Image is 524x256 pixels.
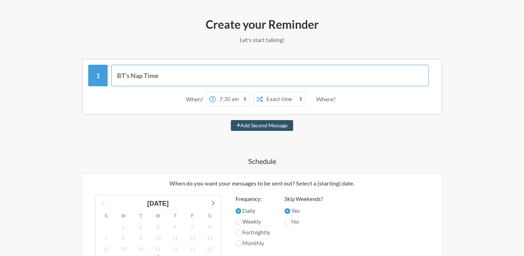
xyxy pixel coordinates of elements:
[170,222,180,232] span: Saturday, October 4, 2025
[153,233,163,243] span: Friday, October 10, 2025
[285,208,290,214] input: Yes
[285,195,323,203] label: Skip Weekends?
[153,244,163,255] span: Friday, October 17, 2025
[188,244,198,255] span: Sunday, October 19, 2025
[236,241,241,246] input: Monthly
[118,233,129,243] span: Wednesday, October 8, 2025
[136,222,146,232] span: Thursday, October 2, 2025
[236,228,270,237] label: Fortnightly
[53,17,471,32] h2: Create your Reminder
[188,222,198,232] span: Sunday, October 5, 2025
[186,92,206,107] div: When?
[101,244,111,255] span: Tuesday, October 14, 2025
[98,210,115,221] div: S
[236,208,241,214] input: Daily
[118,222,129,232] span: Wednesday, October 1, 2025
[170,244,180,255] span: Saturday, October 18, 2025
[88,179,436,188] p: When do you want your messages to be sent out? Select a (starting) date.
[236,239,270,247] label: Monthly
[236,217,270,226] label: Weekly
[236,219,241,225] input: Weekly
[111,65,429,86] input: Message
[170,233,180,243] span: Saturday, October 11, 2025
[144,199,172,209] div: [DATE]
[115,210,132,221] div: M
[236,206,270,215] label: Daily
[118,244,129,255] span: Wednesday, October 15, 2025
[167,210,184,221] div: T
[316,92,338,107] div: Where?
[205,244,215,255] span: Monday, October 20, 2025
[285,219,290,225] input: No
[184,210,201,221] div: F
[188,233,198,243] span: Sunday, October 12, 2025
[149,210,167,221] div: W
[285,217,323,226] label: No
[205,222,215,232] span: Monday, October 6, 2025
[136,233,146,243] span: Thursday, October 9, 2025
[236,230,241,236] input: Fortnightly
[201,210,219,221] div: S
[53,36,471,44] p: Let's start talking!
[153,222,163,232] span: Friday, October 3, 2025
[231,120,293,131] button: Add Second Message
[136,244,146,255] span: Thursday, October 16, 2025
[205,233,215,243] span: Monday, October 13, 2025
[285,206,323,215] label: Yes
[101,233,111,243] span: Tuesday, October 7, 2025
[132,210,149,221] div: T
[53,156,471,166] h4: Schedule
[236,195,270,203] label: Frequency:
